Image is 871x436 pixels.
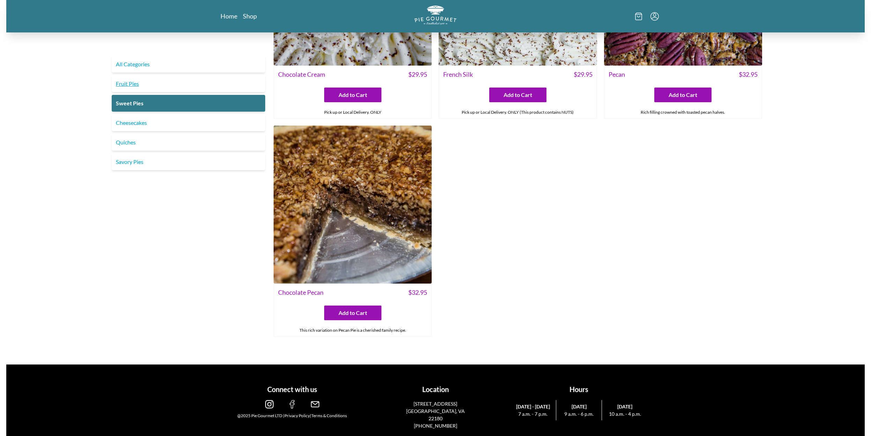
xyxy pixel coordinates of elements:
[311,413,347,418] a: Terms & Conditions
[112,95,265,112] a: Sweet Pies
[243,12,257,20] a: Shop
[284,413,310,418] a: Privacy Policy
[415,6,456,25] img: logo
[221,12,237,20] a: Home
[274,106,431,118] div: Pick up or Local Delivery. ONLY
[408,288,427,297] span: $ 32.95
[609,70,625,79] span: Pecan
[112,56,265,73] a: All Categories
[559,410,599,418] span: 9 a.m. - 6 p.m.
[324,88,381,102] button: Add to Cart
[311,400,319,408] img: email
[112,134,265,151] a: Quiches
[574,70,593,79] span: $ 29.95
[274,324,431,336] div: This rich variation on Pecan Pie is a cherished family recipe.
[489,88,546,102] button: Add to Cart
[559,403,599,410] span: [DATE]
[401,400,470,407] p: [STREET_ADDRESS]
[338,91,367,99] span: Add to Cart
[278,70,325,79] span: Chocolate Cream
[605,403,645,410] span: [DATE]
[604,106,762,118] div: Rich filling crowned with toasted pecan halves.
[414,423,457,429] a: [PHONE_NUMBER]
[278,288,323,297] span: Chocolate Pecan
[605,410,645,418] span: 10 a.m. - 4 p.m.
[223,413,361,419] div: @2025 Pie Gourmet LTD | |
[112,153,265,170] a: Savory Pies
[288,400,296,408] img: facebook
[367,384,505,394] h1: Location
[654,88,712,102] button: Add to Cart
[504,91,532,99] span: Add to Cart
[288,403,296,409] a: facebook
[669,91,697,99] span: Add to Cart
[443,70,473,79] span: French Silk
[401,400,470,422] a: [STREET_ADDRESS][GEOGRAPHIC_DATA], VA 22180
[112,75,265,92] a: Fruit Pies
[324,306,381,320] button: Add to Cart
[439,106,596,118] div: Pick up or Local Delivery. ONLY (This product contains NUTS)
[513,403,553,410] span: [DATE] - [DATE]
[739,70,758,79] span: $ 32.95
[408,70,427,79] span: $ 29.95
[415,6,456,27] a: Logo
[223,384,361,394] h1: Connect with us
[510,384,648,394] h1: Hours
[265,400,274,408] img: instagram
[112,114,265,131] a: Cheesecakes
[274,126,432,284] img: Chocolate Pecan
[401,407,470,422] p: [GEOGRAPHIC_DATA], VA 22180
[513,410,553,418] span: 7 a.m. - 7 p.m.
[265,403,274,409] a: instagram
[650,12,659,21] button: Menu
[338,309,367,317] span: Add to Cart
[311,403,319,409] a: email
